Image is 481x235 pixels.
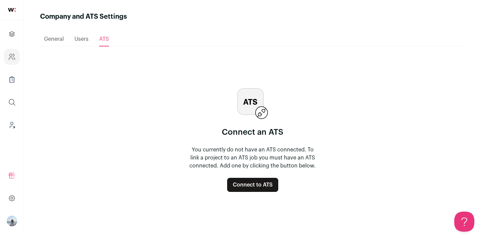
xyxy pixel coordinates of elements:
span: General [44,36,64,42]
p: You currently do not have an ATS connected. To link a project to an ATS job you must have an ATS ... [188,146,317,170]
a: Projects [4,26,20,42]
a: Users [74,32,89,46]
button: Open dropdown [7,216,17,226]
button: Connect to ATS [227,178,278,192]
img: wellfound-shorthand-0d5821cbd27db2630d0214b213865d53afaa358527fdda9d0ea32b1df1b89c2c.svg [8,8,16,12]
a: General [44,32,64,46]
iframe: Help Scout Beacon - Open [454,212,474,232]
span: ATS [99,36,109,42]
img: 11561648-medium_jpg [7,216,17,226]
a: Company and ATS Settings [4,49,20,65]
p: Connect an ATS [222,127,283,138]
a: Company Lists [4,72,20,88]
span: Users [74,36,89,42]
h1: Company and ATS Settings [40,12,127,21]
a: Leads (Backoffice) [4,117,20,133]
